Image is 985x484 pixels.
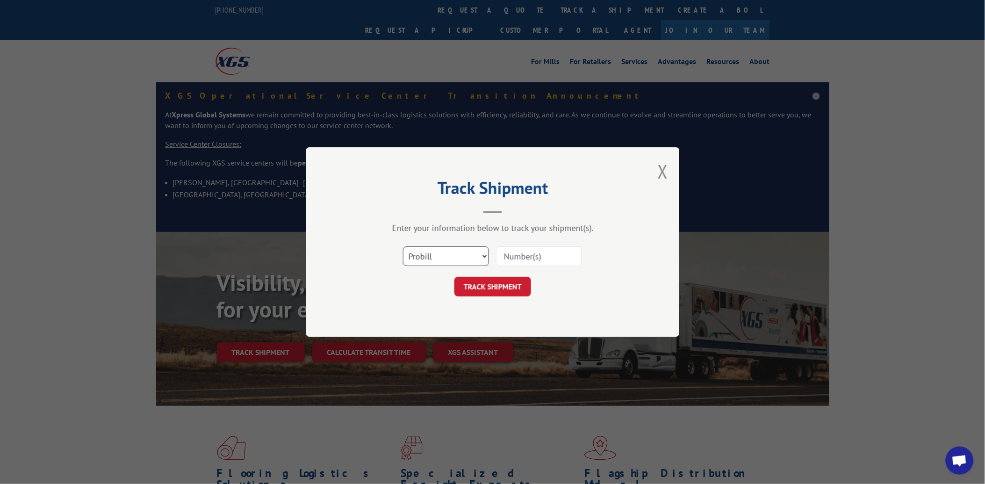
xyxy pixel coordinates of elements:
input: Number(s) [496,246,582,266]
div: Enter your information below to track your shipment(s). [352,223,633,233]
button: TRACK SHIPMENT [454,277,531,296]
h2: Track Shipment [352,181,633,199]
a: Open chat [946,447,974,475]
button: Close modal [658,159,668,184]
